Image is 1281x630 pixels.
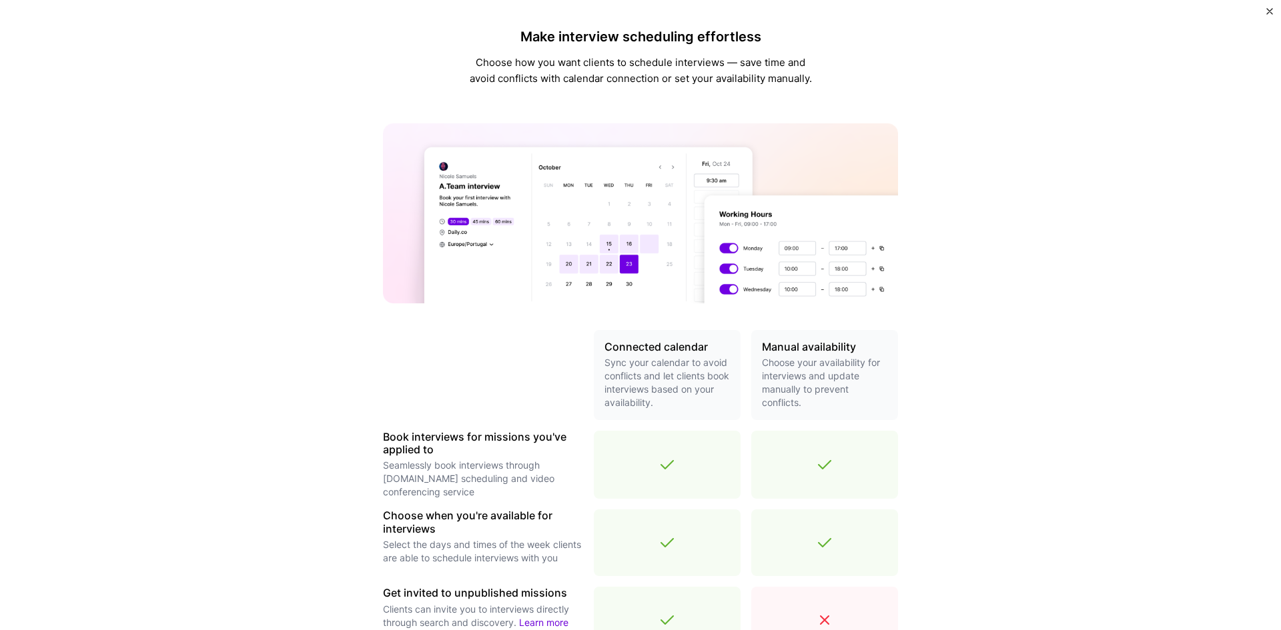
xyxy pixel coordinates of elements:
[604,341,730,353] h3: Connected calendar
[1266,8,1273,22] button: Close
[762,356,887,409] p: Choose your availability for interviews and update manually to prevent conflicts.
[383,509,583,535] h3: Choose when you're available for interviews
[467,55,814,87] p: Choose how you want clients to schedule interviews — save time and avoid conflicts with calendar ...
[383,459,583,499] p: Seamlessly book interviews through [DOMAIN_NAME] scheduling and video conferencing service
[519,617,568,628] a: Learn more
[383,123,898,303] img: A.Team calendar banner
[762,341,887,353] h3: Manual availability
[604,356,730,409] p: Sync your calendar to avoid conflicts and let clients book interviews based on your availability.
[383,538,583,565] p: Select the days and times of the week clients are able to schedule interviews with you
[467,29,814,45] h4: Make interview scheduling effortless
[383,587,583,599] h3: Get invited to unpublished missions
[383,431,583,456] h3: Book interviews for missions you've applied to
[383,603,583,629] p: Clients can invite you to interviews directly through search and discovery.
